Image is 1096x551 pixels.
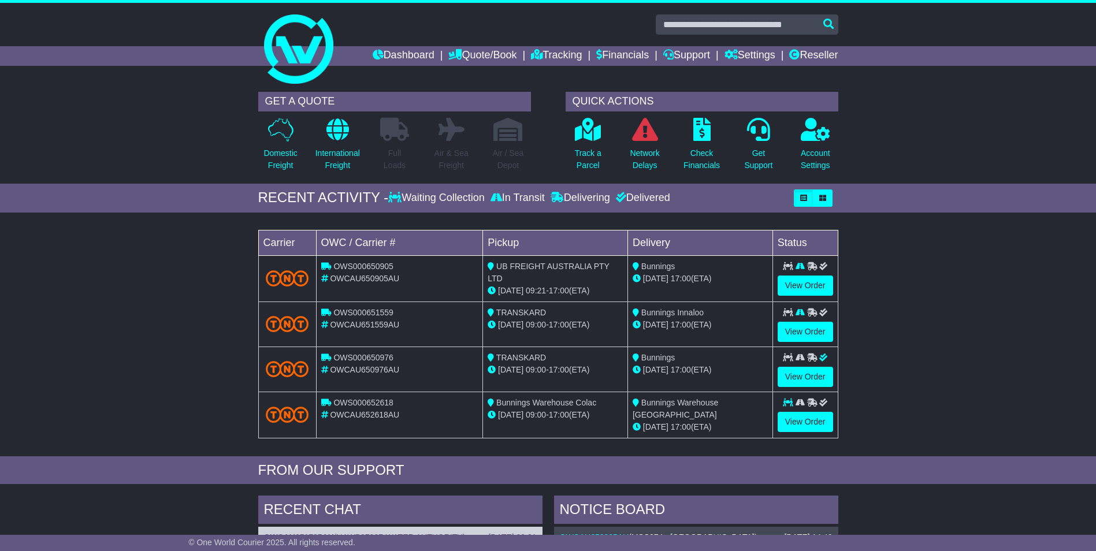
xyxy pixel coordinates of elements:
span: [DATE] [498,410,523,419]
div: - (ETA) [488,364,623,376]
a: Dashboard [373,46,434,66]
p: Track a Parcel [575,147,601,172]
div: [DATE] 09:31 [488,533,536,542]
td: Pickup [483,230,628,255]
div: FROM OUR SUPPORT [258,462,838,479]
span: [DATE] [498,365,523,374]
div: ( ) [264,533,537,542]
span: MSC274 - [GEOGRAPHIC_DATA] [631,533,755,542]
span: © One World Courier 2025. All rights reserved. [188,538,355,547]
p: Full Loads [380,147,409,172]
div: - (ETA) [488,409,623,421]
span: 17:00 [549,320,569,329]
p: Account Settings [801,147,830,172]
span: 17:00 [549,286,569,295]
p: Check Financials [683,147,720,172]
span: Bunnings Warehouse [GEOGRAPHIC_DATA] [633,398,718,419]
span: 09:00 [526,365,546,374]
p: Get Support [744,147,772,172]
span: [DATE] [643,320,668,329]
a: View Order [778,275,833,296]
span: 17:00 [549,410,569,419]
span: HAWB37037-WATER AUTHORITY [337,533,463,542]
p: Air / Sea Depot [493,147,524,172]
a: OWCAU650905AU [560,533,629,542]
span: TRANSKARD [496,353,546,362]
a: GetSupport [744,117,773,178]
div: In Transit [488,192,548,204]
span: 17:00 [671,365,691,374]
div: QUICK ACTIONS [566,92,838,111]
span: Bunnings Warehouse Colac [496,398,596,407]
a: View Order [778,322,833,342]
span: OWCAU651559AU [330,320,399,329]
a: Support [663,46,710,66]
div: (ETA) [633,364,768,376]
div: Delivered [613,192,670,204]
div: (ETA) [633,421,768,433]
p: Domestic Freight [263,147,297,172]
a: Quote/Book [448,46,517,66]
div: - (ETA) [488,319,623,331]
span: OWS000650905 [333,262,393,271]
span: OWCAU650905AU [330,274,399,283]
div: (ETA) [633,319,768,331]
span: 09:00 [526,410,546,419]
a: AccountSettings [800,117,831,178]
a: Tracking [531,46,582,66]
span: 17:00 [671,274,691,283]
div: ( ) [560,533,833,542]
td: Delivery [627,230,772,255]
div: GET A QUOTE [258,92,531,111]
span: [DATE] [498,286,523,295]
a: CheckFinancials [683,117,720,178]
div: - (ETA) [488,285,623,297]
p: Network Delays [630,147,659,172]
a: NetworkDelays [629,117,660,178]
a: DomesticFreight [263,117,298,178]
div: [DATE] 14:40 [784,533,832,542]
img: TNT_Domestic.png [266,316,309,332]
span: Bunnings Innaloo [641,308,704,317]
span: 17:00 [549,365,569,374]
span: OWS000652618 [333,398,393,407]
a: OWCAU651725AU [264,533,334,542]
a: Reseller [789,46,838,66]
img: TNT_Domestic.png [266,270,309,286]
a: Settings [725,46,775,66]
td: Status [772,230,838,255]
div: Delivering [548,192,613,204]
p: International Freight [315,147,360,172]
a: Financials [596,46,649,66]
div: RECENT CHAT [258,496,543,527]
a: View Order [778,412,833,432]
td: OWC / Carrier # [316,230,483,255]
div: Waiting Collection [388,192,487,204]
td: Carrier [258,230,316,255]
a: Track aParcel [574,117,602,178]
span: [DATE] [643,274,668,283]
div: RECENT ACTIVITY - [258,189,389,206]
div: NOTICE BOARD [554,496,838,527]
div: (ETA) [633,273,768,285]
span: OWS000651559 [333,308,393,317]
a: InternationalFreight [315,117,361,178]
span: OWCAU650976AU [330,365,399,374]
span: 09:21 [526,286,546,295]
span: TRANSKARD [496,308,546,317]
span: OWCAU652618AU [330,410,399,419]
span: Bunnings [641,262,675,271]
span: UB FREIGHT AUSTRALIA PTY LTD [488,262,609,283]
img: TNT_Domestic.png [266,361,309,377]
span: Bunnings [641,353,675,362]
span: [DATE] [643,422,668,431]
span: [DATE] [643,365,668,374]
span: 09:00 [526,320,546,329]
span: 17:00 [671,422,691,431]
img: TNT_Domestic.png [266,407,309,422]
a: View Order [778,367,833,387]
span: 17:00 [671,320,691,329]
p: Air & Sea Freight [434,147,469,172]
span: OWS000650976 [333,353,393,362]
span: [DATE] [498,320,523,329]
